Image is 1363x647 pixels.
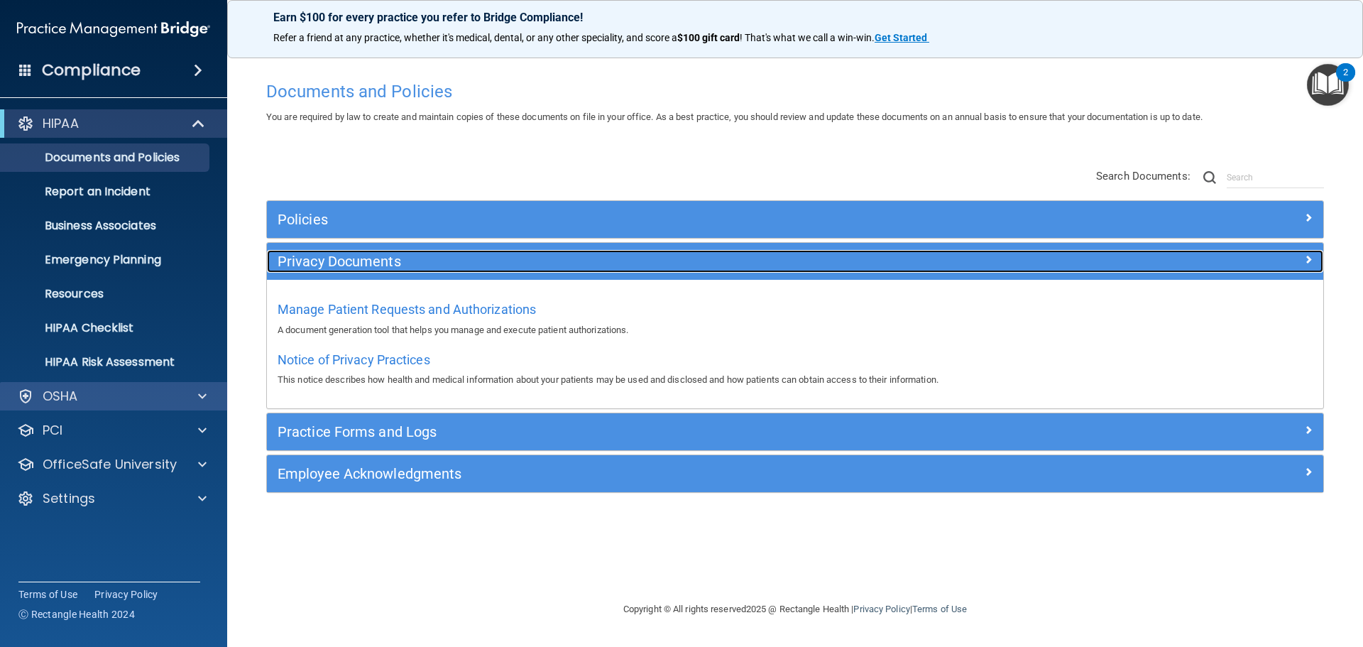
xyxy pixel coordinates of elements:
[740,32,875,43] span: ! That's what we call a win-win.
[266,82,1324,101] h4: Documents and Policies
[278,305,536,316] a: Manage Patient Requests and Authorizations
[94,587,158,602] a: Privacy Policy
[875,32,927,43] strong: Get Started
[266,112,1203,122] span: You are required by law to create and maintain copies of these documents on file in your office. ...
[278,302,536,317] span: Manage Patient Requests and Authorizations
[278,254,1049,269] h5: Privacy Documents
[278,208,1313,231] a: Policies
[1096,170,1190,183] span: Search Documents:
[18,587,77,602] a: Terms of Use
[278,462,1313,485] a: Employee Acknowledgments
[273,11,1317,24] p: Earn $100 for every practice you refer to Bridge Compliance!
[9,321,203,335] p: HIPAA Checklist
[278,424,1049,440] h5: Practice Forms and Logs
[43,490,95,507] p: Settings
[43,115,79,132] p: HIPAA
[43,456,177,473] p: OfficeSafe University
[43,388,78,405] p: OSHA
[278,420,1313,443] a: Practice Forms and Logs
[9,151,203,165] p: Documents and Policies
[17,115,206,132] a: HIPAA
[853,604,909,614] a: Privacy Policy
[9,355,203,369] p: HIPAA Risk Assessment
[1227,167,1324,188] input: Search
[1307,64,1349,106] button: Open Resource Center, 2 new notifications
[9,253,203,267] p: Emergency Planning
[1203,171,1216,184] img: ic-search.3b580494.png
[17,456,207,473] a: OfficeSafe University
[875,32,929,43] a: Get Started
[17,490,207,507] a: Settings
[43,422,62,439] p: PCI
[273,32,677,43] span: Refer a friend at any practice, whether it's medical, dental, or any other speciality, and score a
[278,352,430,367] span: Notice of Privacy Practices
[17,15,210,43] img: PMB logo
[9,185,203,199] p: Report an Incident
[278,322,1313,339] p: A document generation tool that helps you manage and execute patient authorizations.
[912,604,967,614] a: Terms of Use
[278,212,1049,227] h5: Policies
[17,422,207,439] a: PCI
[278,466,1049,482] h5: Employee Acknowledgments
[17,388,207,405] a: OSHA
[278,371,1313,388] p: This notice describes how health and medical information about your patients may be used and disc...
[9,219,203,233] p: Business Associates
[18,607,135,621] span: Ⓒ Rectangle Health 2024
[677,32,740,43] strong: $100 gift card
[9,287,203,301] p: Resources
[278,250,1313,273] a: Privacy Documents
[42,60,141,80] h4: Compliance
[1343,72,1348,91] div: 2
[536,587,1054,632] div: Copyright © All rights reserved 2025 @ Rectangle Health | |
